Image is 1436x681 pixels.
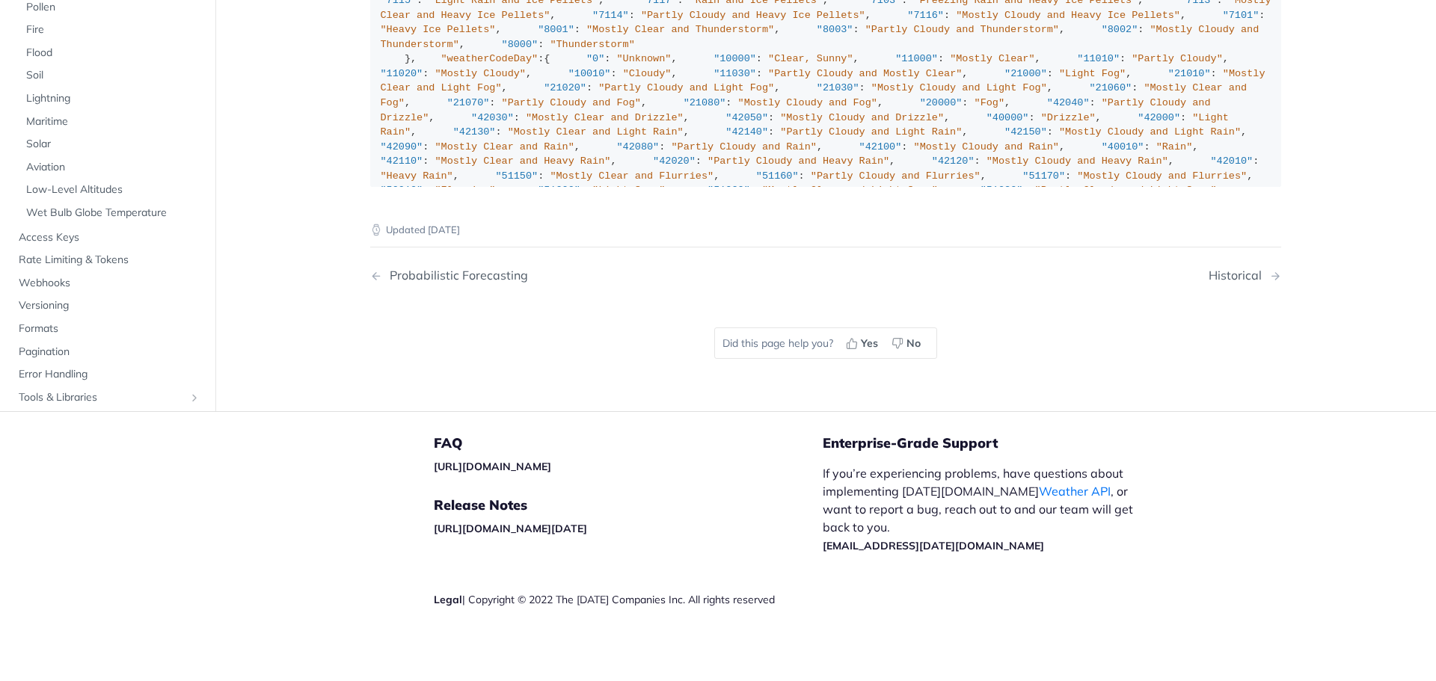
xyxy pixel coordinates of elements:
a: Wet Bulb Globe Temperature [19,202,204,224]
span: "21070" [447,97,490,108]
span: "42020" [653,155,696,167]
a: Webhooks [11,272,204,295]
span: "51160" [756,170,799,182]
span: "51170" [1022,170,1065,182]
span: "21020" [544,82,586,93]
span: "Flurries" [435,185,495,196]
span: "Partly Cloudy and Light Snow" [1035,185,1217,196]
span: No [906,336,921,351]
span: Soil [26,69,200,84]
span: "21000" [1004,68,1047,79]
span: "Partly Cloudy and Heavy Ice Pellets" [641,10,865,21]
div: Probabilistic Forecasting [382,268,528,283]
span: "40000" [987,112,1029,123]
span: "Clear, Sunny" [768,53,853,64]
span: Solar [26,138,200,152]
span: "Heavy Ice Pellets" [381,24,496,35]
a: Formats [11,318,204,340]
span: "42010" [1211,155,1254,167]
span: "Mostly Cloudy and Thunderstorm" [381,24,1265,50]
a: Tools & LibrariesShow subpages for Tools & Libraries [11,386,204,409]
span: "Thunderstorm" [550,39,634,50]
span: "Mostly Clear and Flurries" [550,170,714,182]
span: "Light Snow" [592,185,665,196]
span: Webhooks [19,276,200,291]
div: Historical [1209,268,1269,283]
span: "Partly Cloudy and Flurries" [811,170,981,182]
span: "Mostly Cloudy and Fog" [738,97,877,108]
div: | Copyright © 2022 The [DATE] Companies Inc. All rights reserved [434,592,823,607]
p: Updated [DATE] [370,223,1281,238]
button: No [886,332,929,354]
a: Low-Level Altitudes [19,179,204,202]
h5: FAQ [434,434,823,452]
a: Flood [19,42,204,64]
a: Error Handling [11,364,204,386]
div: Did this page help you? [714,327,937,359]
span: Versioning [19,299,200,314]
a: Maritime [19,111,204,133]
span: "Unknown" [616,53,671,64]
span: "42030" [471,112,514,123]
span: "42080" [617,141,660,152]
span: "51020" [708,185,750,196]
p: If you’re experiencing problems, have questions about implementing [DATE][DOMAIN_NAME] , or want ... [823,464,1149,554]
span: Wet Bulb Globe Temperature [26,206,200,221]
span: "10010" [568,68,611,79]
span: "Cloudy" [623,68,672,79]
span: Error Handling [19,368,200,383]
span: "42150" [1004,126,1047,138]
span: "21060" [1089,82,1132,93]
span: "Mostly Cloudy and Light Fog" [871,82,1047,93]
span: "Mostly Cloudy and Heavy Rain" [987,155,1168,167]
span: "Mostly Clear and Thunderstorm" [586,24,774,35]
a: Next Page: Historical [1209,268,1281,283]
span: "Mostly Clear and Fog" [381,82,1254,108]
span: "10000" [714,53,756,64]
a: Versioning [11,295,204,318]
span: "7116" [907,10,944,21]
span: "Mostly Clear and Light Snow" [762,185,938,196]
span: "Mostly Cloudy and Flurries" [1077,170,1247,182]
span: "42120" [932,155,975,167]
span: "Fog" [975,97,1005,108]
span: "51030" [981,185,1023,196]
span: "Mostly Clear and Rain" [435,141,574,152]
span: "Mostly Cloudy and Drizzle" [780,112,944,123]
span: "42110" [381,155,423,167]
span: "51000" [538,185,580,196]
a: Rate Limiting & Tokens [11,250,204,272]
span: Flood [26,46,200,61]
a: Pagination [11,341,204,363]
span: "weatherCodeDay" [441,53,538,64]
span: "Mostly Cloudy and Rain" [914,141,1059,152]
h5: Enterprise-Grade Support [823,434,1173,452]
button: Show subpages for Tools & Libraries [188,392,200,404]
span: Lightning [26,91,200,106]
span: "Mostly Clear and Heavy Rain" [435,155,610,167]
a: Legal [434,593,462,606]
span: "21080" [684,97,726,108]
span: "42100" [859,141,902,152]
a: Weather API [1039,484,1111,499]
a: Soil [19,65,204,87]
span: "8000" [502,39,538,50]
span: "Partly Cloudy and Fog" [502,97,641,108]
span: "Mostly Clear and Drizzle" [526,112,684,123]
span: "11020" [381,68,423,79]
span: Pagination [19,345,200,360]
span: "21010" [1168,68,1211,79]
a: Solar [19,134,204,156]
span: Access Keys [19,230,200,245]
span: "51150" [495,170,538,182]
span: "42090" [381,141,423,152]
a: [URL][DOMAIN_NAME][DATE] [434,522,587,535]
span: "Mostly Cloudy and Light Rain" [1059,126,1241,138]
span: "0" [586,53,604,64]
span: "20000" [920,97,963,108]
span: "42000" [1138,112,1180,123]
span: "Partly Cloudy and Heavy Rain" [708,155,889,167]
span: "Mostly Cloudy and Heavy Ice Pellets" [956,10,1180,21]
span: "Light Fog" [1059,68,1126,79]
span: Fire [26,23,200,38]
